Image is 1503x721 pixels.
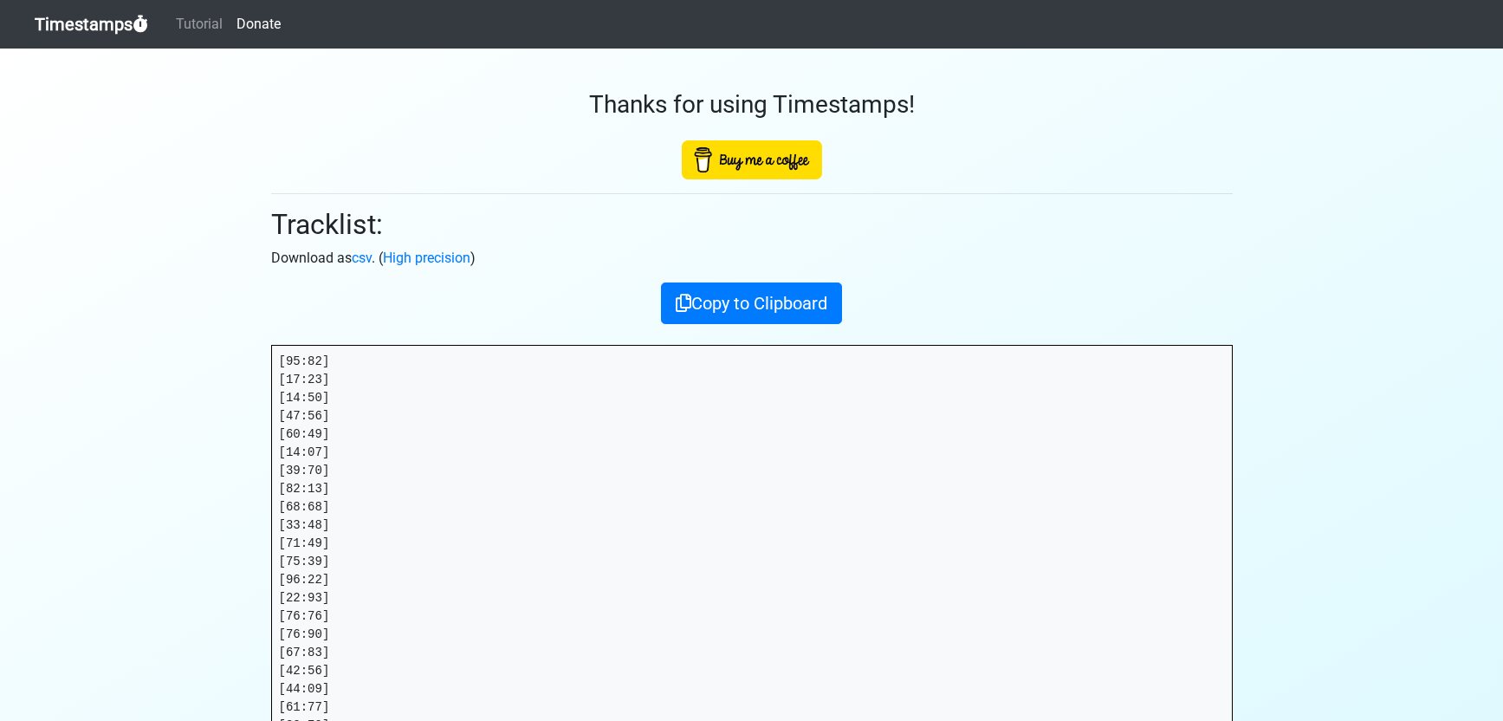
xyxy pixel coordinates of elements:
h2: Tracklist: [271,208,1233,241]
a: Timestamps [35,7,148,42]
a: Tutorial [169,7,230,42]
button: Copy to Clipboard [661,283,842,324]
a: csv [352,250,372,266]
a: High precision [383,250,470,266]
a: Donate [230,7,288,42]
p: Download as . ( ) [271,248,1233,269]
h3: Thanks for using Timestamps! [271,90,1233,120]
img: Buy Me A Coffee [682,140,822,179]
